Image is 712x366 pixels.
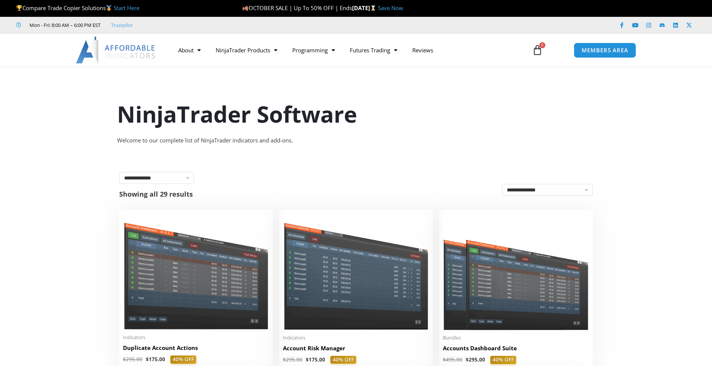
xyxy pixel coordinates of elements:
img: 🍂 [243,5,248,11]
span: 0 [539,42,545,48]
a: Futures Trading [342,41,405,59]
span: Mon - Fri: 8:00 AM – 6:00 PM EST [28,21,101,30]
p: Showing all 29 results [119,191,193,197]
div: Welcome to our complete list of NinjaTrader indicators and add-ons. [117,135,595,146]
a: Start Here [114,4,139,12]
img: 🏆 [16,5,22,11]
span: $ [123,356,126,363]
a: Save Now [378,4,403,12]
a: 0 [521,39,554,61]
span: OCTOBER SALE | Up To 50% OFF | Ends [242,4,352,12]
h1: NinjaTrader Software [117,98,595,130]
bdi: 295.00 [283,356,302,363]
span: Indicators [283,335,429,341]
a: Accounts Dashboard Suite [443,344,589,356]
img: Account Risk Manager [283,213,429,330]
a: Trustpilot [111,21,133,30]
span: $ [466,356,469,363]
a: MEMBERS AREA [574,43,636,58]
img: Duplicate Account Actions [123,213,269,330]
a: Programming [285,41,342,59]
a: Account Risk Manager [283,344,429,356]
a: Duplicate Account Actions [123,344,269,356]
span: $ [443,356,446,363]
bdi: 295.00 [123,356,142,363]
strong: [DATE] [352,4,378,12]
bdi: 295.00 [466,356,485,363]
bdi: 495.00 [443,356,462,363]
img: Accounts Dashboard Suite [443,213,589,330]
bdi: 175.00 [306,356,325,363]
span: Compare Trade Copier Solutions [16,4,139,12]
h2: Account Risk Manager [283,344,429,352]
span: $ [146,356,149,363]
nav: Menu [171,41,524,59]
h2: Duplicate Account Actions [123,344,269,352]
span: Indicators [123,334,269,341]
img: 🥇 [106,5,112,11]
bdi: 175.00 [146,356,165,363]
img: LogoAI | Affordable Indicators – NinjaTrader [76,37,156,64]
a: Reviews [405,41,441,59]
span: $ [306,356,309,363]
span: 40% OFF [170,356,196,364]
span: 40% OFF [490,356,516,364]
a: About [171,41,208,59]
select: Shop order [502,184,593,196]
h2: Accounts Dashboard Suite [443,344,589,352]
span: 40% OFF [330,356,356,364]
span: Bundles [443,335,589,341]
img: ⌛ [370,5,376,11]
span: $ [283,356,286,363]
span: MEMBERS AREA [582,47,628,53]
a: NinjaTrader Products [208,41,285,59]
